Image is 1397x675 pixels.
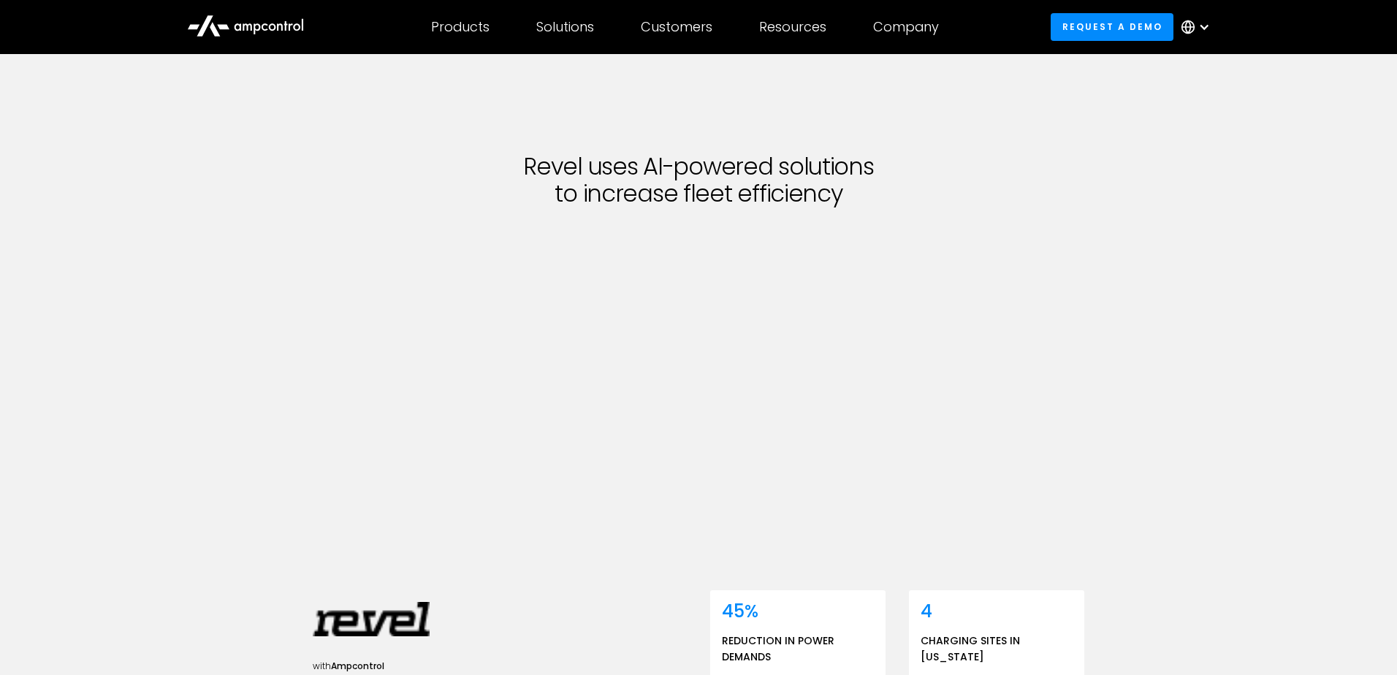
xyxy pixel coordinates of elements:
div: 4 [921,602,932,621]
span: Ampcontrol [331,660,384,672]
p: Reduction in Power Demands [722,633,874,666]
a: Request a demo [1051,13,1173,40]
h1: Revel uses AI-powered solutions to increase fleet efficiency [377,153,1020,207]
div: Company [873,19,939,35]
div: Products [431,19,490,35]
p: Charging Sites in [US_STATE] [921,633,1073,666]
div: Solutions [536,19,594,35]
div: Resources [759,19,826,35]
iframe: Revel Interview 11.2023 [377,216,1020,555]
div: Customers [641,19,712,35]
div: with [313,660,561,673]
div: 45% [722,602,758,621]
